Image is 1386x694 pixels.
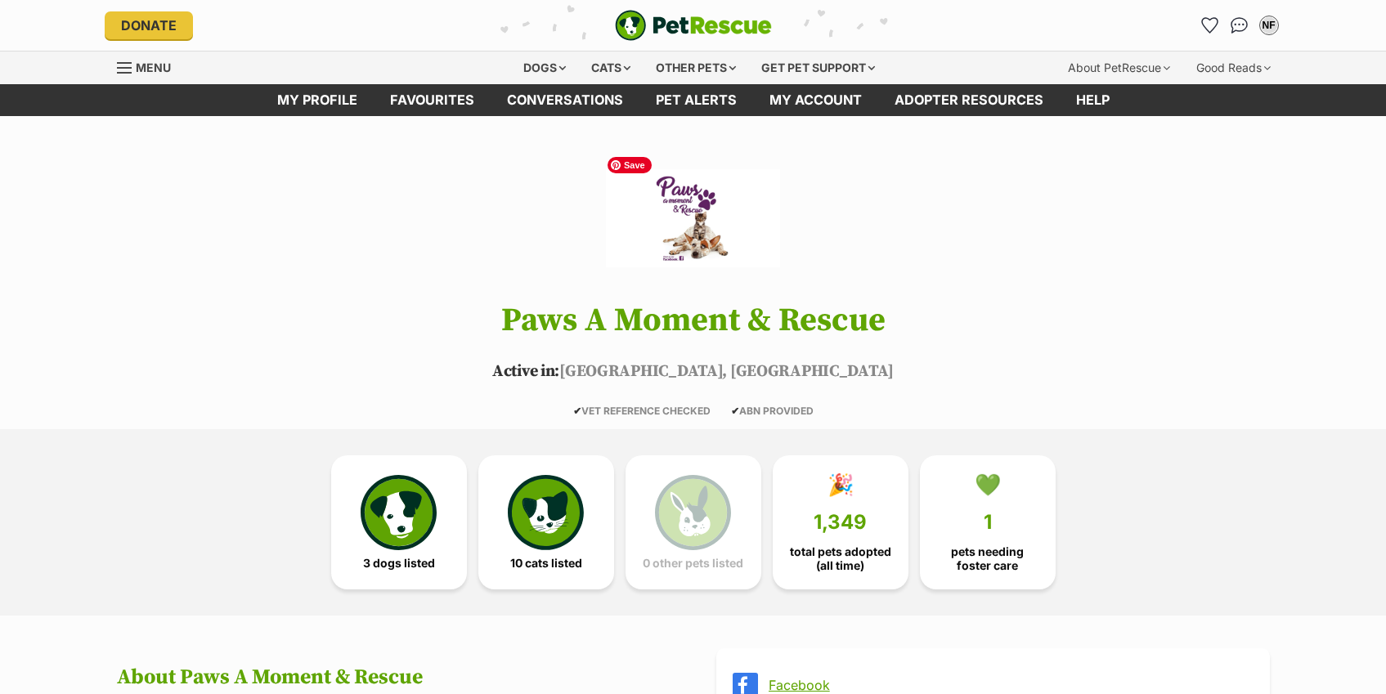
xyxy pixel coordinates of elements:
div: Dogs [512,51,577,84]
div: 💚 [975,472,1001,497]
a: 🎉 1,349 total pets adopted (all time) [773,455,908,589]
h2: About Paws A Moment & Rescue [117,665,671,690]
a: Help [1060,84,1126,116]
icon: ✔ [573,405,581,417]
div: Other pets [644,51,747,84]
img: petrescue-icon-eee76f85a60ef55c4a1927667547b313a7c0e82042636edf73dce9c88f694885.svg [361,475,436,550]
a: 10 cats listed [478,455,614,589]
a: Adopter resources [878,84,1060,116]
a: Pet alerts [639,84,753,116]
ul: Account quick links [1197,12,1282,38]
a: My profile [261,84,374,116]
span: 0 other pets listed [643,557,743,570]
a: conversations [491,84,639,116]
span: Active in: [492,361,559,382]
img: bunny-icon-b786713a4a21a2fe6d13e954f4cb29d131f1b31f8a74b52ca2c6d2999bc34bbe.svg [655,475,730,550]
a: Conversations [1227,12,1253,38]
div: Good Reads [1185,51,1282,84]
span: Save [608,157,652,173]
img: chat-41dd97257d64d25036548639549fe6c8038ab92f7586957e7f3b1b290dea8141.svg [1231,17,1248,34]
a: Favourites [374,84,491,116]
span: ABN PROVIDED [731,405,814,417]
img: cat-icon-068c71abf8fe30c970a85cd354bc8e23425d12f6e8612795f06af48be43a487a.svg [508,475,583,550]
span: 3 dogs listed [363,557,435,570]
a: My account [753,84,878,116]
span: 10 cats listed [510,557,582,570]
span: Menu [136,60,171,74]
a: Favourites [1197,12,1223,38]
h1: Paws A Moment & Rescue [92,302,1294,338]
span: total pets adopted (all time) [787,545,895,571]
a: PetRescue [615,10,772,41]
span: VET REFERENCE CHECKED [573,405,711,417]
img: Paws A Moment & Rescue [599,149,786,288]
button: My account [1256,12,1282,38]
span: 1 [984,511,992,534]
icon: ✔ [731,405,739,417]
div: Cats [580,51,642,84]
div: 🎉 [828,472,854,497]
a: Facebook [769,678,1247,692]
p: [GEOGRAPHIC_DATA], [GEOGRAPHIC_DATA] [92,360,1294,384]
span: pets needing foster care [934,545,1042,571]
a: Donate [105,11,193,39]
a: 0 other pets listed [626,455,761,589]
div: NF [1261,17,1277,34]
a: 3 dogs listed [331,455,467,589]
span: 1,349 [814,511,867,534]
div: Get pet support [750,51,886,84]
a: 💚 1 pets needing foster care [920,455,1056,589]
img: logo-e224e6f780fb5917bec1dbf3a21bbac754714ae5b6737aabdf751b685950b380.svg [615,10,772,41]
div: About PetRescue [1056,51,1182,84]
a: Menu [117,51,182,81]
